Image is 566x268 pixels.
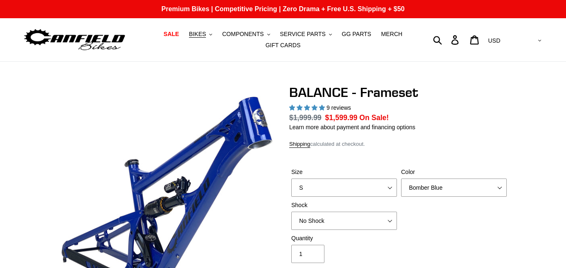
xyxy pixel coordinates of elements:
[266,42,301,49] span: GIFT CARDS
[381,31,402,38] span: MERCH
[289,141,310,148] a: Shipping
[325,113,358,122] span: $1,599.99
[291,168,397,176] label: Size
[261,40,305,51] a: GIFT CARDS
[289,124,415,130] a: Learn more about payment and financing options
[291,201,397,210] label: Shock
[338,29,375,40] a: GG PARTS
[160,29,183,40] a: SALE
[276,29,336,40] button: SERVICE PARTS
[327,104,351,111] span: 9 reviews
[342,31,371,38] span: GG PARTS
[164,31,179,38] span: SALE
[289,85,509,100] h1: BALANCE - Frameset
[222,31,264,38] span: COMPONENTS
[291,234,397,243] label: Quantity
[189,31,206,38] span: BIKES
[401,168,507,176] label: Color
[218,29,274,40] button: COMPONENTS
[289,140,509,148] div: calculated at checkout.
[185,29,216,40] button: BIKES
[289,104,327,111] span: 5.00 stars
[359,112,389,123] span: On Sale!
[280,31,325,38] span: SERVICE PARTS
[23,27,126,53] img: Canfield Bikes
[377,29,406,40] a: MERCH
[289,113,322,122] s: $1,999.99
